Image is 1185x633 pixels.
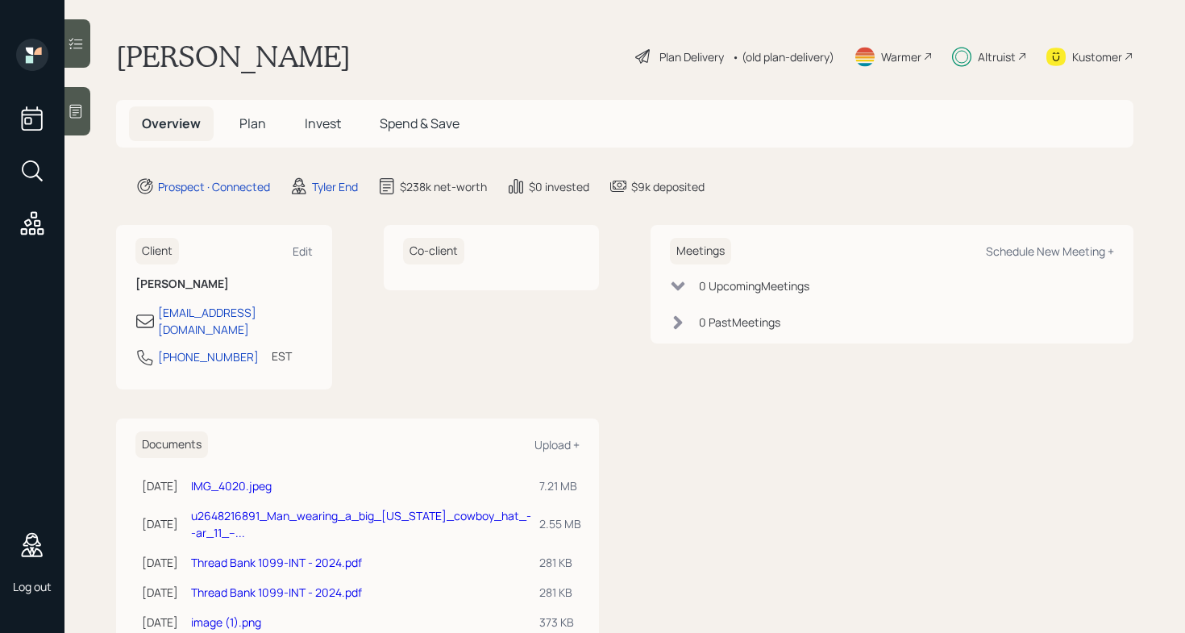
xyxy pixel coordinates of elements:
div: Log out [13,579,52,594]
a: image (1).png [191,614,261,630]
div: 281 KB [539,554,581,571]
div: 7.21 MB [539,477,581,494]
h6: Meetings [670,238,731,264]
div: 373 KB [539,614,581,631]
div: Warmer [881,48,921,65]
span: Overview [142,115,201,132]
a: u2648216891_Man_wearing_a_big_[US_STATE]_cowboy_hat_--ar_11_--... [191,508,531,540]
h6: Co-client [403,238,464,264]
div: Altruist [978,48,1016,65]
div: $9k deposited [631,178,705,195]
div: Edit [293,244,313,259]
div: Tyler End [312,178,358,195]
div: Kustomer [1072,48,1122,65]
div: 0 Upcoming Meeting s [699,277,809,294]
div: [DATE] [142,554,178,571]
div: [EMAIL_ADDRESS][DOMAIN_NAME] [158,304,313,338]
div: [PHONE_NUMBER] [158,348,259,365]
h6: [PERSON_NAME] [135,277,313,291]
span: Spend & Save [380,115,459,132]
h6: Client [135,238,179,264]
div: $0 invested [529,178,589,195]
h6: Documents [135,431,208,458]
div: 0 Past Meeting s [699,314,780,331]
div: [DATE] [142,614,178,631]
div: [DATE] [142,477,178,494]
div: Prospect · Connected [158,178,270,195]
div: Schedule New Meeting + [986,244,1114,259]
div: Upload + [534,437,580,452]
span: Invest [305,115,341,132]
div: • (old plan-delivery) [732,48,834,65]
div: EST [272,348,292,364]
span: Plan [239,115,266,132]
div: [DATE] [142,584,178,601]
h1: [PERSON_NAME] [116,39,351,74]
div: $238k net-worth [400,178,487,195]
a: Thread Bank 1099-INT - 2024.pdf [191,555,362,570]
a: Thread Bank 1099-INT - 2024.pdf [191,585,362,600]
a: IMG_4020.jpeg [191,478,272,493]
div: [DATE] [142,515,178,532]
div: Plan Delivery [659,48,724,65]
div: 281 KB [539,584,581,601]
div: 2.55 MB [539,515,581,532]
